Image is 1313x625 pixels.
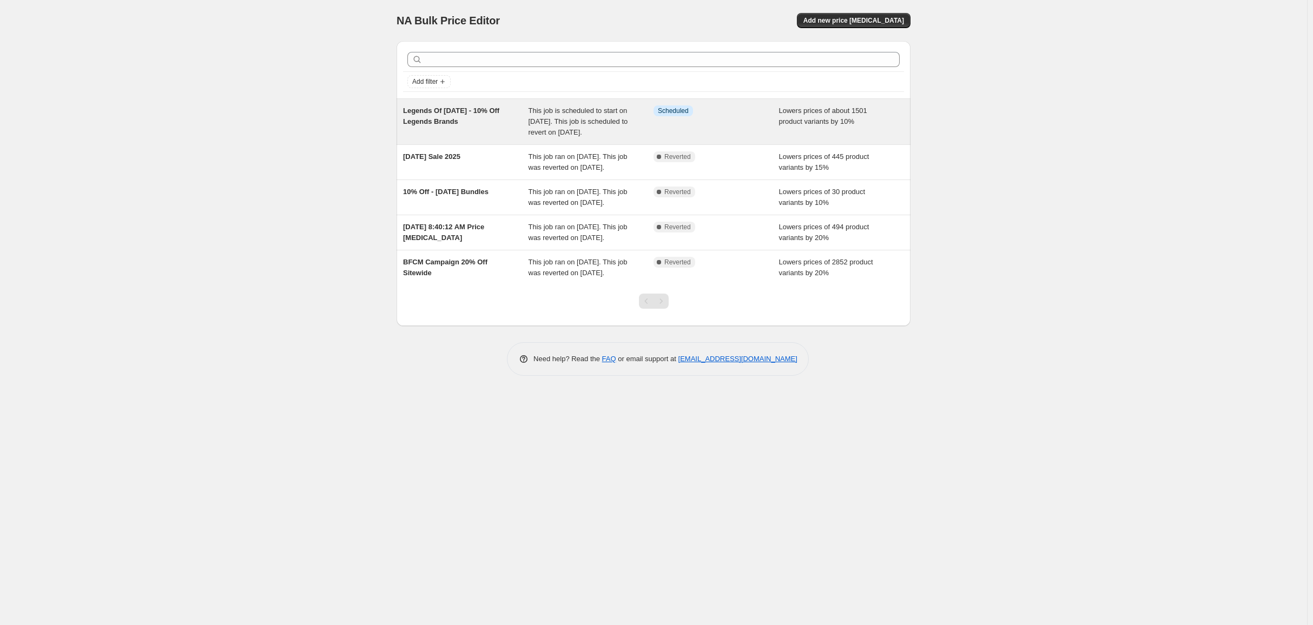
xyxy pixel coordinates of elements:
span: This job ran on [DATE]. This job was reverted on [DATE]. [529,152,628,171]
span: This job is scheduled to start on [DATE]. This job is scheduled to revert on [DATE]. [529,107,628,136]
span: 10% Off - [DATE] Bundles [403,188,489,196]
span: Need help? Read the [533,355,602,363]
span: Scheduled [658,107,689,115]
span: Add new price [MEDICAL_DATA] [803,16,904,25]
span: Lowers prices of 2852 product variants by 20% [779,258,873,277]
span: BFCM Campaign 20% Off Sitewide [403,258,487,277]
span: [DATE] Sale 2025 [403,152,460,161]
span: Lowers prices of about 1501 product variants by 10% [779,107,867,125]
span: Add filter [412,77,438,86]
span: Legends Of [DATE] - 10% Off Legends Brands [403,107,499,125]
a: [EMAIL_ADDRESS][DOMAIN_NAME] [678,355,797,363]
a: FAQ [602,355,616,363]
span: Reverted [664,152,691,161]
span: Reverted [664,188,691,196]
span: Lowers prices of 445 product variants by 15% [779,152,869,171]
span: Reverted [664,223,691,231]
span: or email support at [616,355,678,363]
span: This job ran on [DATE]. This job was reverted on [DATE]. [529,223,628,242]
span: NA Bulk Price Editor [397,15,500,26]
span: Reverted [664,258,691,267]
span: Lowers prices of 494 product variants by 20% [779,223,869,242]
button: Add filter [407,75,451,88]
span: This job ran on [DATE]. This job was reverted on [DATE]. [529,188,628,207]
span: [DATE] 8:40:12 AM Price [MEDICAL_DATA] [403,223,484,242]
button: Add new price [MEDICAL_DATA] [797,13,910,28]
nav: Pagination [639,294,669,309]
span: This job ran on [DATE]. This job was reverted on [DATE]. [529,258,628,277]
span: Lowers prices of 30 product variants by 10% [779,188,866,207]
